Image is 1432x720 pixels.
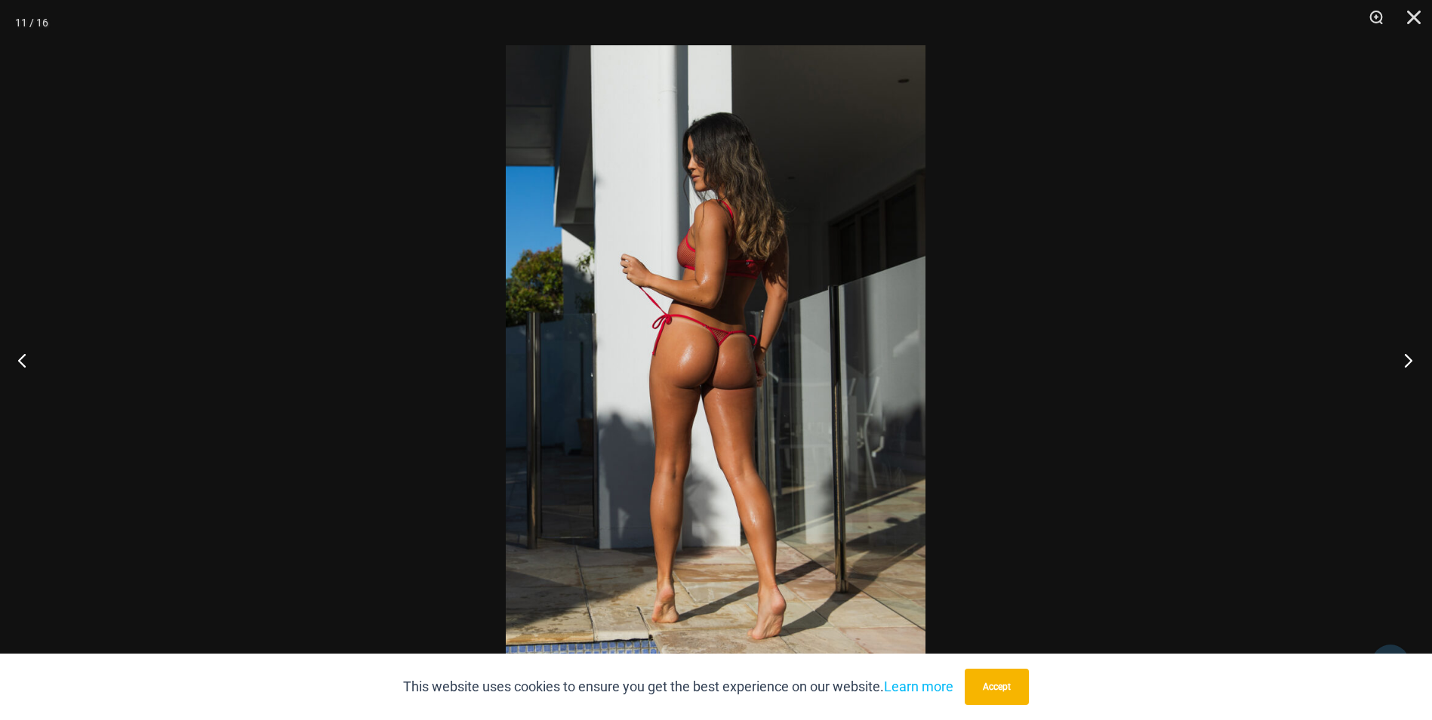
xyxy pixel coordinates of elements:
[1375,322,1432,398] button: Next
[965,669,1029,705] button: Accept
[506,45,925,675] img: Summer Storm Red 332 Crop Top 456 Micro 03
[884,678,953,694] a: Learn more
[15,11,48,34] div: 11 / 16
[403,675,953,698] p: This website uses cookies to ensure you get the best experience on our website.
